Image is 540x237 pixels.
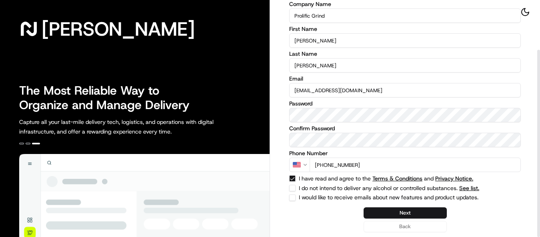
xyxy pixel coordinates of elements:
[435,175,473,182] a: Privacy Notice.
[19,83,198,112] h2: The Most Reliable Way to Organize and Manage Delivery
[289,83,521,97] input: Enter your email address
[289,58,521,73] input: Enter your last name
[289,150,521,156] label: Phone Number
[299,194,484,201] label: I would like to receive emails about new features and product updates.
[289,76,521,81] label: Email
[289,51,521,57] label: Last Name
[42,21,195,37] span: [PERSON_NAME]
[289,26,521,32] label: First Name
[459,185,479,191] button: I do not intend to deliver any alcohol or controlled substances.
[459,185,479,191] span: See list.
[289,8,521,23] input: Enter your company name
[289,101,521,106] label: Password
[289,126,521,131] label: Confirm Password
[289,33,521,48] input: Enter your first name
[372,175,422,182] a: Terms & Conditions
[299,185,484,191] label: I do not intend to deliver any alcohol or controlled substances.
[364,207,447,219] button: Next
[299,176,484,181] label: I have read and agree to the and
[289,1,521,7] label: Company Name
[19,117,250,136] p: Capture all your last-mile delivery tech, logistics, and operations with digital infrastructure, ...
[310,158,521,172] input: Enter phone number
